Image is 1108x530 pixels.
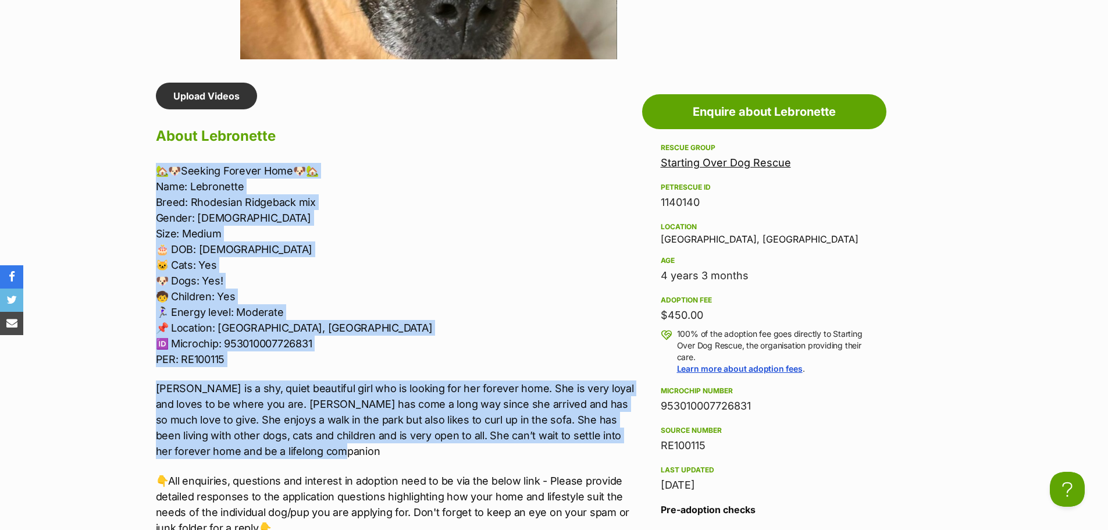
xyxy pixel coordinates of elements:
a: Enquire about Lebronette [642,94,886,129]
div: Adoption fee [661,296,868,305]
div: [GEOGRAPHIC_DATA], [GEOGRAPHIC_DATA] [661,220,868,244]
h3: Pre-adoption checks [661,503,868,517]
div: 4 years 3 months [661,268,868,284]
a: Learn more about adoption fees [677,364,803,374]
div: Location [661,222,868,232]
div: RE100115 [661,437,868,454]
div: Microchip number [661,386,868,396]
div: PetRescue ID [661,183,868,192]
div: 1140140 [661,194,868,211]
div: $450.00 [661,307,868,323]
h2: About Lebronette [156,123,636,149]
a: Starting Over Dog Rescue [661,156,791,169]
p: 🏡🐶Seeking Forever Home🐶🏡 Name: Lebronette Breed: Rhodesian Ridgeback mix Gender: [DEMOGRAPHIC_DAT... [156,163,636,367]
div: Source number [661,426,868,435]
div: Last updated [661,465,868,475]
p: [PERSON_NAME] is a shy, quiet beautiful girl who is looking for her forever home. She is very loy... [156,380,636,459]
div: Rescue group [661,143,868,152]
p: 100% of the adoption fee goes directly to Starting Over Dog Rescue, the organisation providing th... [677,328,868,375]
div: [DATE] [661,477,868,493]
div: 953010007726831 [661,398,868,414]
div: Age [661,256,868,265]
iframe: Help Scout Beacon - Open [1050,472,1085,507]
a: Upload Videos [156,83,257,109]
